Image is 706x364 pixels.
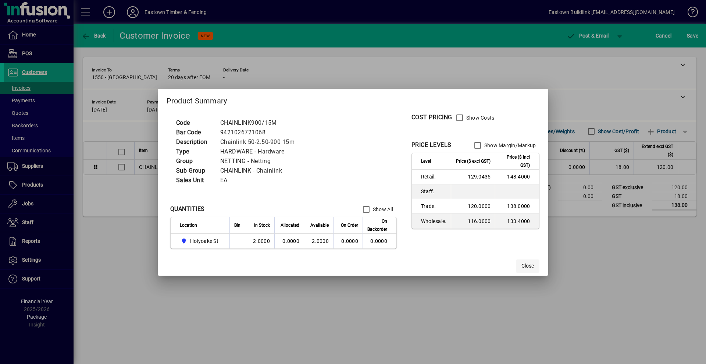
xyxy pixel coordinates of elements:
td: 133.4000 [495,214,539,229]
td: Sales Unit [172,176,217,185]
span: Close [521,262,534,270]
td: Bar Code [172,128,217,137]
div: PRICE LEVELS [411,141,452,149]
span: On Order [341,221,358,229]
td: 148.4000 [495,170,539,184]
button: Close [516,259,539,273]
td: Group [172,156,217,166]
span: Holyoake St [190,237,218,245]
span: Price ($ excl GST) [456,157,491,165]
td: Chainlink 50-2.50-900 15m [217,137,304,147]
span: Available [310,221,329,229]
label: Show Costs [465,114,495,121]
td: 0.0000 [363,234,396,248]
span: On Backorder [367,217,387,233]
span: Location [180,221,197,229]
span: 0.0000 [341,238,358,244]
span: In Stock [254,221,270,229]
span: Trade. [421,202,447,210]
span: Level [421,157,431,165]
td: 129.0435 [451,170,495,184]
h2: Product Summary [158,89,549,110]
td: EA [217,176,304,185]
span: Wholesale. [421,218,447,225]
div: COST PRICING [411,113,452,122]
td: 2.0000 [304,234,333,248]
td: Code [172,118,217,128]
span: Retail. [421,173,447,180]
td: 120.0000 [451,199,495,214]
span: Bin [234,221,240,229]
td: 138.0000 [495,199,539,214]
td: NETTING - Netting [217,156,304,166]
span: Holyoake St [180,237,221,245]
label: Show All [371,206,393,213]
td: CHAINLINK900/15M [217,118,304,128]
td: 116.0000 [451,214,495,229]
td: 9421026721068 [217,128,304,137]
label: Show Margin/Markup [483,142,536,149]
td: Sub Group [172,166,217,176]
td: 0.0000 [274,234,304,248]
div: QUANTITIES [170,205,205,213]
span: Allocated [281,221,299,229]
span: Staff. [421,188,447,195]
span: Price ($ incl GST) [500,153,530,169]
td: Description [172,137,217,147]
td: HARDWARE - Hardware [217,147,304,156]
td: CHAINLINK - Chainlink [217,166,304,176]
td: Type [172,147,217,156]
td: 2.0000 [245,234,274,248]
